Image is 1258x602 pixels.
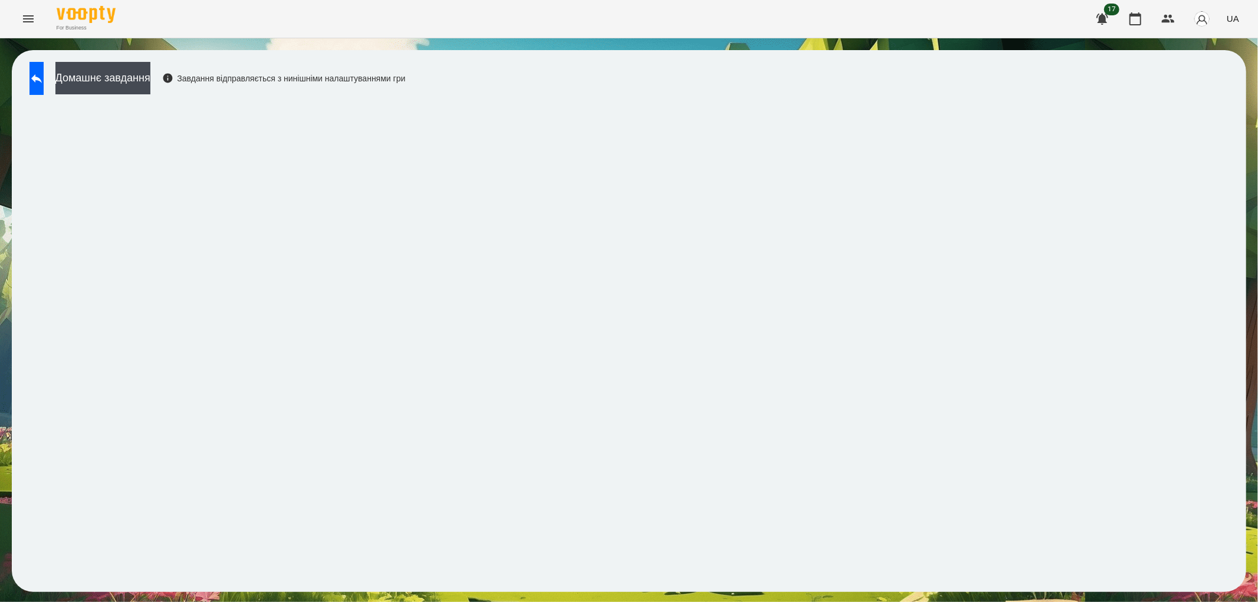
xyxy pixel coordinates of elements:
button: Домашнє завдання [55,62,150,94]
span: UA [1227,12,1239,25]
button: UA [1222,8,1244,29]
div: Завдання відправляється з нинішніми налаштуваннями гри [162,73,406,84]
img: avatar_s.png [1194,11,1210,27]
span: For Business [57,24,116,32]
img: Voopty Logo [57,6,116,23]
button: Menu [14,5,42,33]
span: 17 [1104,4,1119,15]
